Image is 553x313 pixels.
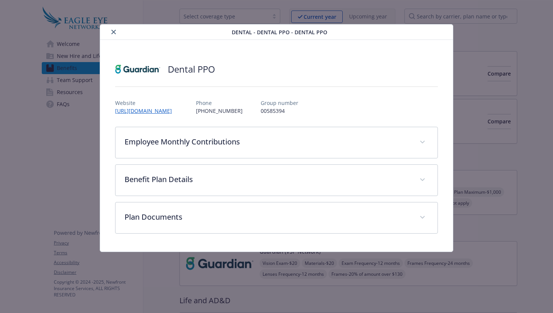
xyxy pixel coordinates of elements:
[125,174,411,185] p: Benefit Plan Details
[261,107,298,115] p: 00585394
[115,202,438,233] div: Plan Documents
[168,63,215,76] h2: Dental PPO
[55,24,498,252] div: details for plan Dental - Dental PPO - Dental PPO
[115,58,160,81] img: Guardian
[196,99,243,107] p: Phone
[125,211,411,223] p: Plan Documents
[232,28,327,36] span: Dental - Dental PPO - Dental PPO
[125,136,411,147] p: Employee Monthly Contributions
[261,99,298,107] p: Group number
[109,27,118,36] button: close
[115,107,178,114] a: [URL][DOMAIN_NAME]
[196,107,243,115] p: [PHONE_NUMBER]
[115,127,438,158] div: Employee Monthly Contributions
[115,165,438,196] div: Benefit Plan Details
[115,99,178,107] p: Website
